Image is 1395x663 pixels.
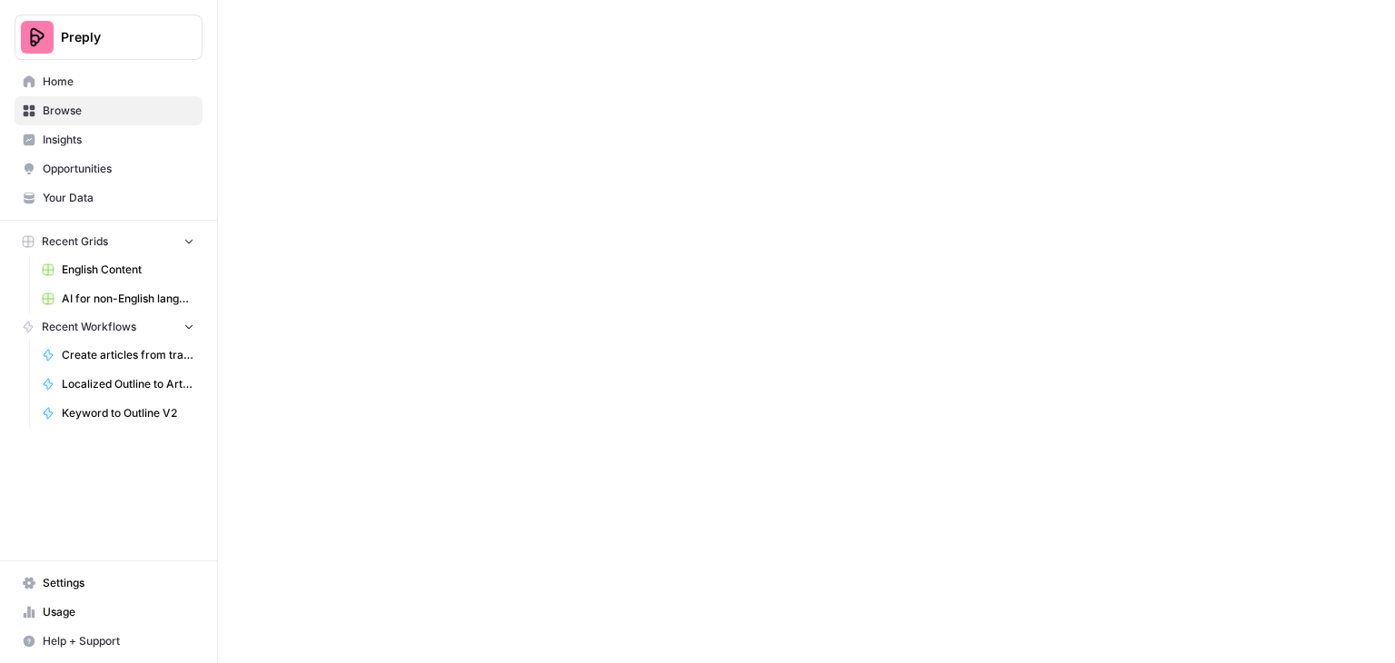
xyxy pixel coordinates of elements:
[15,154,203,183] a: Opportunities
[15,228,203,255] button: Recent Grids
[62,262,194,278] span: English Content
[34,399,203,428] a: Keyword to Outline V2
[42,319,136,335] span: Recent Workflows
[62,291,194,307] span: AI for non-English languages
[15,15,203,60] button: Workspace: Preply
[15,96,203,125] a: Browse
[15,627,203,656] button: Help + Support
[15,125,203,154] a: Insights
[21,21,54,54] img: Preply Logo
[34,255,203,284] a: English Content
[43,190,194,206] span: Your Data
[34,284,203,313] a: AI for non-English languages
[43,161,194,177] span: Opportunities
[62,405,194,421] span: Keyword to Outline V2
[15,598,203,627] a: Usage
[15,183,203,213] a: Your Data
[42,233,108,250] span: Recent Grids
[15,569,203,598] a: Settings
[15,313,203,341] button: Recent Workflows
[62,376,194,392] span: Localized Outline to Article
[43,575,194,591] span: Settings
[43,633,194,649] span: Help + Support
[62,347,194,363] span: Create articles from transcript
[43,132,194,148] span: Insights
[43,74,194,90] span: Home
[34,341,203,370] a: Create articles from transcript
[34,370,203,399] a: Localized Outline to Article
[15,67,203,96] a: Home
[43,103,194,119] span: Browse
[43,604,194,620] span: Usage
[61,28,171,46] span: Preply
